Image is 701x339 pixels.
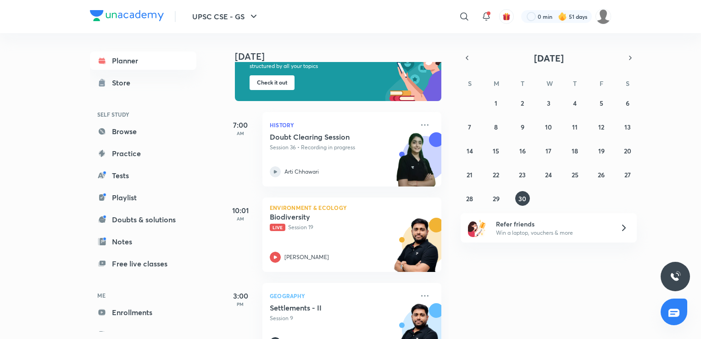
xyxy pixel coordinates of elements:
abbr: September 26, 2025 [598,170,605,179]
a: Company Logo [90,10,164,23]
abbr: September 12, 2025 [598,123,604,131]
button: September 22, 2025 [489,167,503,182]
abbr: September 13, 2025 [624,123,631,131]
button: September 25, 2025 [567,167,582,182]
abbr: September 22, 2025 [493,170,499,179]
abbr: September 25, 2025 [572,170,579,179]
abbr: September 6, 2025 [626,99,629,107]
p: [PERSON_NAME] [284,253,329,261]
button: September 12, 2025 [594,119,609,134]
abbr: September 10, 2025 [545,123,552,131]
a: Planner [90,51,196,70]
button: September 23, 2025 [515,167,530,182]
button: September 3, 2025 [541,96,556,110]
a: Practice [90,144,196,163]
p: Geography [270,290,414,301]
button: September 7, 2025 [462,119,477,134]
abbr: September 4, 2025 [573,99,577,107]
button: September 11, 2025 [567,119,582,134]
abbr: Wednesday [546,79,553,88]
abbr: Sunday [468,79,472,88]
abbr: Tuesday [521,79,524,88]
button: September 18, 2025 [567,143,582,158]
button: September 6, 2025 [620,96,635,110]
div: Store [112,77,136,88]
p: AM [222,130,259,136]
a: Playlist [90,188,196,207]
abbr: September 29, 2025 [493,194,500,203]
p: Session 9 [270,314,414,322]
button: September 9, 2025 [515,119,530,134]
abbr: September 24, 2025 [545,170,552,179]
span: Live [270,224,285,231]
a: Enrollments [90,303,196,322]
button: September 24, 2025 [541,167,556,182]
h5: 10:01 [222,205,259,216]
abbr: September 1, 2025 [495,99,497,107]
h5: Settlements - II [270,303,384,312]
p: Arti Chhawari [284,168,319,176]
abbr: September 17, 2025 [545,147,551,155]
p: Environment & Ecology [270,205,434,210]
abbr: September 3, 2025 [547,99,551,107]
abbr: Friday [600,79,603,88]
h6: Refer friends [496,219,609,229]
h5: 7:00 [222,119,259,130]
p: Session 19 [270,223,414,232]
abbr: September 7, 2025 [468,123,471,131]
img: avatar [502,12,511,21]
abbr: September 9, 2025 [521,123,524,131]
a: Tests [90,166,196,185]
img: unacademy [391,132,441,196]
h5: 3:00 [222,290,259,301]
abbr: Saturday [626,79,629,88]
button: September 15, 2025 [489,143,503,158]
button: September 29, 2025 [489,191,503,206]
button: [DATE] [473,51,624,64]
a: Browse [90,122,196,141]
h5: Biodiversity [270,212,384,221]
button: avatar [499,9,514,24]
p: History [270,119,414,130]
h5: Doubt Clearing Session [270,132,384,141]
abbr: September 15, 2025 [493,147,499,155]
a: Free live classes [90,254,196,273]
button: September 13, 2025 [620,119,635,134]
button: Check it out [250,75,295,90]
span: [DATE] [534,52,564,64]
button: September 27, 2025 [620,167,635,182]
abbr: September 16, 2025 [519,147,526,155]
abbr: September 14, 2025 [467,147,473,155]
abbr: September 2, 2025 [521,99,524,107]
abbr: September 5, 2025 [600,99,603,107]
img: streak [558,12,567,21]
img: referral [468,219,486,237]
abbr: September 27, 2025 [624,170,631,179]
button: September 16, 2025 [515,143,530,158]
button: September 5, 2025 [594,96,609,110]
abbr: Thursday [573,79,577,88]
button: September 30, 2025 [515,191,530,206]
p: Win a laptop, vouchers & more [496,229,609,237]
a: Store [90,73,196,92]
p: High quality classes, notes & practice questions structured by all your topics [250,55,368,70]
abbr: September 30, 2025 [518,194,526,203]
button: September 1, 2025 [489,96,503,110]
button: September 21, 2025 [462,167,477,182]
button: September 28, 2025 [462,191,477,206]
h6: ME [90,288,196,303]
img: unacademy [391,218,441,281]
img: ttu [670,271,681,282]
p: AM [222,216,259,221]
abbr: September 21, 2025 [467,170,473,179]
abbr: September 11, 2025 [572,123,578,131]
button: September 20, 2025 [620,143,635,158]
abbr: September 20, 2025 [624,147,631,155]
button: September 2, 2025 [515,96,530,110]
button: September 14, 2025 [462,143,477,158]
button: September 19, 2025 [594,143,609,158]
h4: [DATE] [235,51,451,62]
abbr: September 28, 2025 [466,194,473,203]
abbr: September 23, 2025 [519,170,526,179]
abbr: September 19, 2025 [598,147,605,155]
